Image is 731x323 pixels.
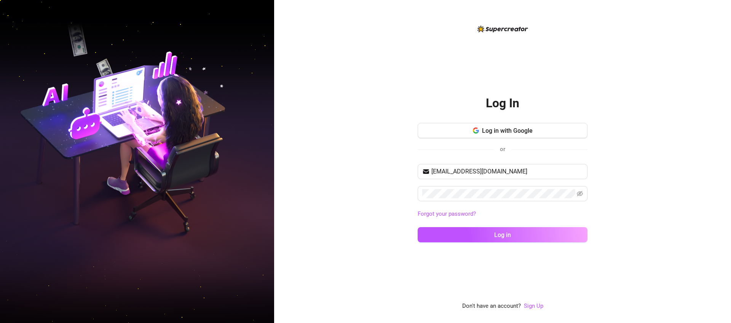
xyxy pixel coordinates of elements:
span: Log in with Google [482,127,533,134]
button: Log in [418,227,587,242]
span: Log in [494,231,511,239]
a: Forgot your password? [418,210,587,219]
span: or [500,146,505,153]
a: Sign Up [524,302,543,311]
img: logo-BBDzfeDw.svg [477,25,528,32]
input: Your email [431,167,583,176]
button: Log in with Google [418,123,587,138]
a: Sign Up [524,302,543,309]
h2: Log In [486,95,519,111]
span: Don't have an account? [462,302,521,311]
span: eye-invisible [577,191,583,197]
a: Forgot your password? [418,210,476,217]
